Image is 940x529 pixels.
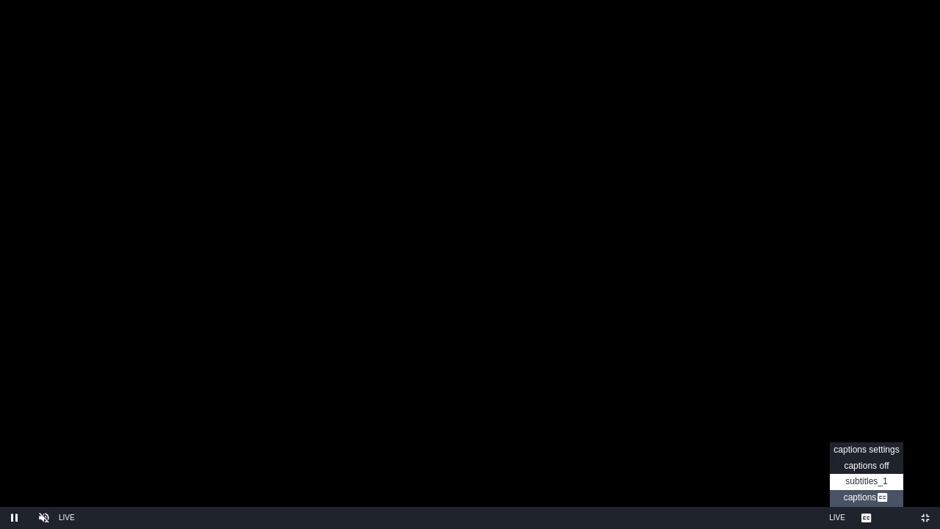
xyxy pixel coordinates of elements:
button: Seek to live, currently behind live [822,507,852,529]
span: Captions [844,492,890,503]
button: Picture-in-Picture [881,507,911,529]
span: subtitles_1 [845,476,887,486]
span: LIVE [829,514,845,522]
span: captions settings [834,445,899,455]
button: Exit Fullscreen [911,507,940,529]
span: captions off [844,461,889,471]
button: Captions [852,507,881,529]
